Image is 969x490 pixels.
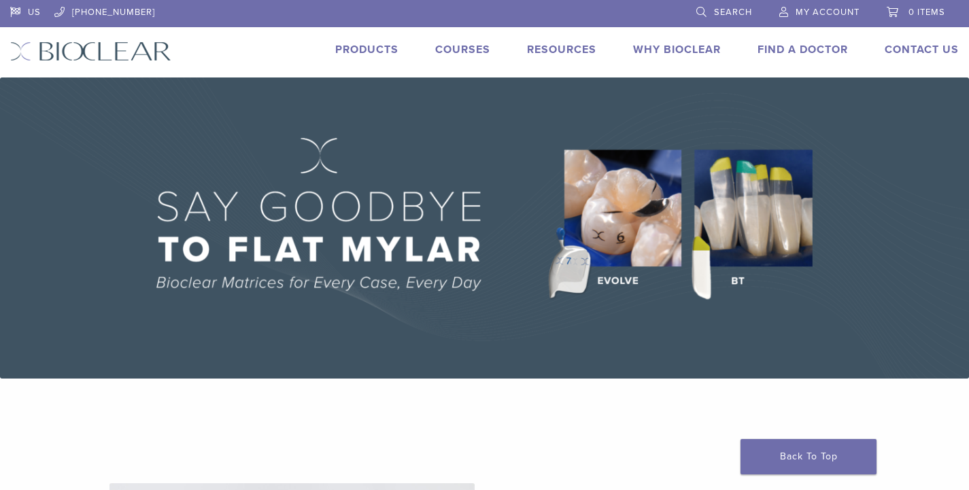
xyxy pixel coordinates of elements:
[335,43,398,56] a: Products
[714,7,752,18] span: Search
[908,7,945,18] span: 0 items
[435,43,490,56] a: Courses
[10,41,171,61] img: Bioclear
[527,43,596,56] a: Resources
[796,7,860,18] span: My Account
[741,439,877,474] a: Back To Top
[885,43,959,56] a: Contact Us
[758,43,848,56] a: Find A Doctor
[633,43,721,56] a: Why Bioclear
